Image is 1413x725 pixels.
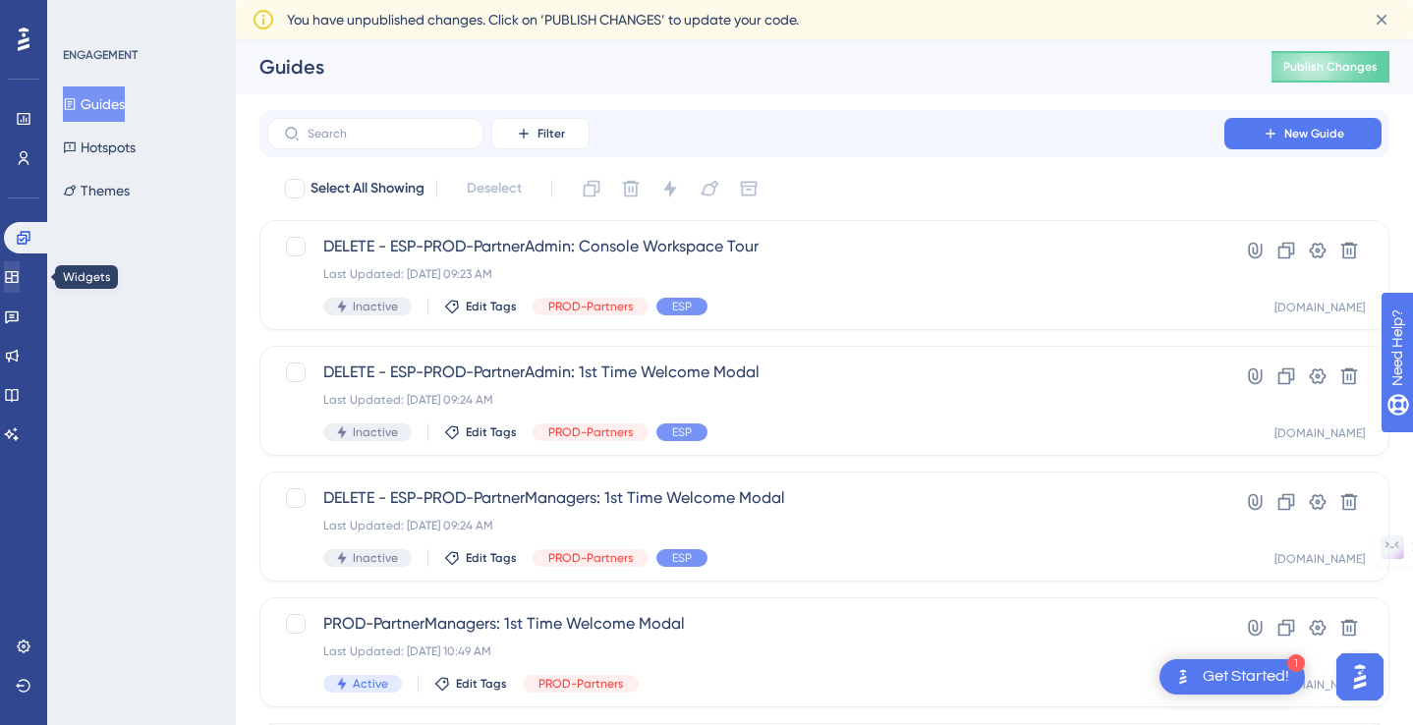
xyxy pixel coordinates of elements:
span: Need Help? [46,5,123,28]
span: You have unpublished changes. Click on ‘PUBLISH CHANGES’ to update your code. [287,8,799,31]
div: Last Updated: [DATE] 09:23 AM [323,266,1168,282]
span: PROD-Partners [548,424,633,440]
span: PROD-Partners [548,550,633,566]
div: Guides [259,53,1222,81]
span: DELETE - ESP-PROD-PartnerAdmin: Console Workspace Tour [323,235,1168,258]
span: Edit Tags [456,676,507,692]
div: [DOMAIN_NAME] [1274,300,1365,315]
button: Guides [63,86,125,122]
button: Edit Tags [444,299,517,314]
div: Open Get Started! checklist, remaining modules: 1 [1159,659,1305,695]
div: [DOMAIN_NAME] [1274,425,1365,441]
span: Inactive [353,550,398,566]
button: Publish Changes [1272,51,1389,83]
img: launcher-image-alternative-text [1171,665,1195,689]
span: Edit Tags [466,299,517,314]
button: Edit Tags [444,550,517,566]
span: PROD-PartnerManagers: 1st Time Welcome Modal [323,612,1168,636]
span: ESP [672,424,692,440]
button: Edit Tags [444,424,517,440]
button: Deselect [449,171,539,206]
span: PROD-Partners [548,299,633,314]
span: DELETE - ESP-PROD-PartnerAdmin: 1st Time Welcome Modal [323,361,1168,384]
div: [DOMAIN_NAME] [1274,551,1365,567]
input: Search [308,127,467,140]
button: Filter [491,118,590,149]
span: New Guide [1284,126,1344,141]
div: ENGAGEMENT [63,47,138,63]
span: DELETE - ESP-PROD-PartnerManagers: 1st Time Welcome Modal [323,486,1168,510]
button: Edit Tags [434,676,507,692]
span: ESP [672,299,692,314]
button: Themes [63,173,130,208]
span: Edit Tags [466,424,517,440]
div: [DOMAIN_NAME] [1274,677,1365,693]
span: Edit Tags [466,550,517,566]
span: PROD-Partners [538,676,623,692]
span: Deselect [467,177,522,200]
span: Inactive [353,299,398,314]
span: Publish Changes [1283,59,1378,75]
span: Active [353,676,388,692]
div: Last Updated: [DATE] 09:24 AM [323,392,1168,408]
div: Last Updated: [DATE] 09:24 AM [323,518,1168,533]
iframe: UserGuiding AI Assistant Launcher [1330,647,1389,706]
span: Filter [537,126,565,141]
button: Hotspots [63,130,136,165]
span: ESP [672,550,692,566]
div: 1 [1287,654,1305,672]
div: Get Started! [1203,666,1289,688]
span: Inactive [353,424,398,440]
button: New Guide [1224,118,1382,149]
span: Select All Showing [311,177,424,200]
div: Last Updated: [DATE] 10:49 AM [323,643,1168,659]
